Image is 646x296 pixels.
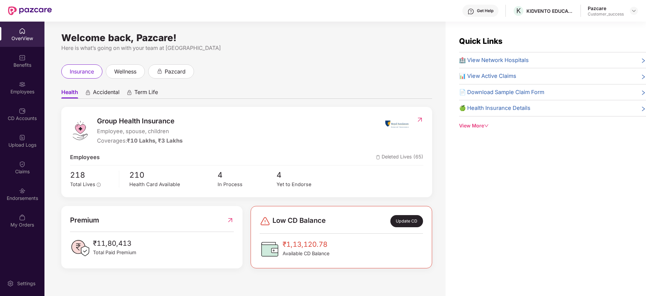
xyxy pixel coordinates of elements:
[97,183,101,187] span: info-circle
[459,122,646,129] div: View More
[260,239,280,259] img: CDBalanceIcon
[283,250,329,257] span: Available CD Balance
[484,123,489,128] span: down
[70,169,114,181] span: 218
[70,215,99,226] span: Premium
[467,8,474,15] img: svg+xml;base64,PHN2ZyBpZD0iSGVscC0zMngzMiIgeG1sbnM9Imh0dHA6Ly93d3cudzMub3JnLzIwMDAvc3ZnIiB3aWR0aD...
[218,169,277,181] span: 4
[127,137,183,144] span: ₹10 Lakhs, ₹3 Lakhs
[70,120,90,141] img: logo
[97,137,183,145] div: Coverages:
[19,134,26,141] img: svg+xml;base64,PHN2ZyBpZD0iVXBsb2FkX0xvZ3MiIGRhdGEtbmFtZT0iVXBsb2FkIExvZ3MiIHhtbG5zPSJodHRwOi8vd3...
[7,280,14,287] img: svg+xml;base64,PHN2ZyBpZD0iU2V0dGluZy0yMHgyMCIgeG1sbnM9Imh0dHA6Ly93d3cudzMub3JnLzIwMDAvc3ZnIiB3aW...
[588,5,624,11] div: Pazcare
[641,57,646,65] span: right
[19,214,26,221] img: svg+xml;base64,PHN2ZyBpZD0iTXlfT3JkZXJzIiBkYXRhLW5hbWU9Ik15IE9yZGVycyIgeG1sbnM9Imh0dHA6Ly93d3cudz...
[459,72,516,81] span: 📊 View Active Claims
[93,249,136,256] span: Total Paid Premium
[165,67,186,76] span: pazcard
[126,89,132,95] div: animation
[61,35,432,40] div: Welcome back, Pazcare!
[227,215,234,226] img: RedirectIcon
[19,108,26,114] img: svg+xml;base64,PHN2ZyBpZD0iQ0RfQWNjb3VudHMiIGRhdGEtbmFtZT0iQ0QgQWNjb3VudHMiIHhtbG5zPSJodHRwOi8vd3...
[477,8,493,13] div: Get Help
[384,116,410,132] img: insurerIcon
[459,56,529,65] span: 🏥 View Network Hospitals
[459,88,544,97] span: 📄 Download Sample Claim Form
[129,169,218,181] span: 210
[85,89,91,95] div: animation
[526,8,574,14] div: KIDVENTO EDUCATION AND RESEARCH PRIVATE LIMITED
[459,36,503,46] span: Quick Links
[70,238,90,258] img: PaidPremiumIcon
[516,7,521,15] span: K
[272,215,326,227] span: Low CD Balance
[641,89,646,97] span: right
[631,8,637,13] img: svg+xml;base64,PHN2ZyBpZD0iRHJvcGRvd24tMzJ4MzIiIHhtbG5zPSJodHRwOi8vd3d3LnczLm9yZy8yMDAwL3N2ZyIgd2...
[157,68,163,74] div: animation
[641,105,646,113] span: right
[70,67,94,76] span: insurance
[61,89,78,98] span: Health
[129,181,218,188] div: Health Card Available
[70,181,95,187] span: Total Lives
[588,11,624,17] div: Customer_success
[283,239,329,250] span: ₹1,13,120.78
[459,104,530,113] span: 🍏 Health Insurance Details
[19,187,26,194] img: svg+xml;base64,PHN2ZyBpZD0iRW5kb3JzZW1lbnRzIiB4bWxucz0iaHR0cDovL3d3dy53My5vcmcvMjAwMC9zdmciIHdpZH...
[97,116,183,126] span: Group Health Insurance
[114,67,136,76] span: wellness
[19,81,26,88] img: svg+xml;base64,PHN2ZyBpZD0iRW1wbG95ZWVzIiB4bWxucz0iaHR0cDovL3d3dy53My5vcmcvMjAwMC9zdmciIHdpZHRoPS...
[641,73,646,81] span: right
[390,215,423,227] div: Update CD
[134,89,158,98] span: Term Life
[277,181,335,188] div: Yet to Endorse
[93,238,136,249] span: ₹11,80,413
[376,153,423,162] span: Deleted Lives (65)
[8,6,52,15] img: New Pazcare Logo
[260,216,270,227] img: svg+xml;base64,PHN2ZyBpZD0iRGFuZ2VyLTMyeDMyIiB4bWxucz0iaHR0cDovL3d3dy53My5vcmcvMjAwMC9zdmciIHdpZH...
[97,127,183,136] span: Employee, spouse, children
[376,155,380,159] img: deleteIcon
[277,169,335,181] span: 4
[19,161,26,168] img: svg+xml;base64,PHN2ZyBpZD0iQ2xhaW0iIHhtbG5zPSJodHRwOi8vd3d3LnczLm9yZy8yMDAwL3N2ZyIgd2lkdGg9IjIwIi...
[93,89,120,98] span: Accidental
[15,280,37,287] div: Settings
[19,28,26,34] img: svg+xml;base64,PHN2ZyBpZD0iSG9tZSIgeG1sbnM9Imh0dHA6Ly93d3cudzMub3JnLzIwMDAvc3ZnIiB3aWR0aD0iMjAiIG...
[61,44,432,52] div: Here is what’s going on with your team at [GEOGRAPHIC_DATA]
[19,54,26,61] img: svg+xml;base64,PHN2ZyBpZD0iQmVuZWZpdHMiIHhtbG5zPSJodHRwOi8vd3d3LnczLm9yZy8yMDAwL3N2ZyIgd2lkdGg9Ij...
[218,181,277,188] div: In Process
[416,116,423,123] img: RedirectIcon
[70,153,100,162] span: Employees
